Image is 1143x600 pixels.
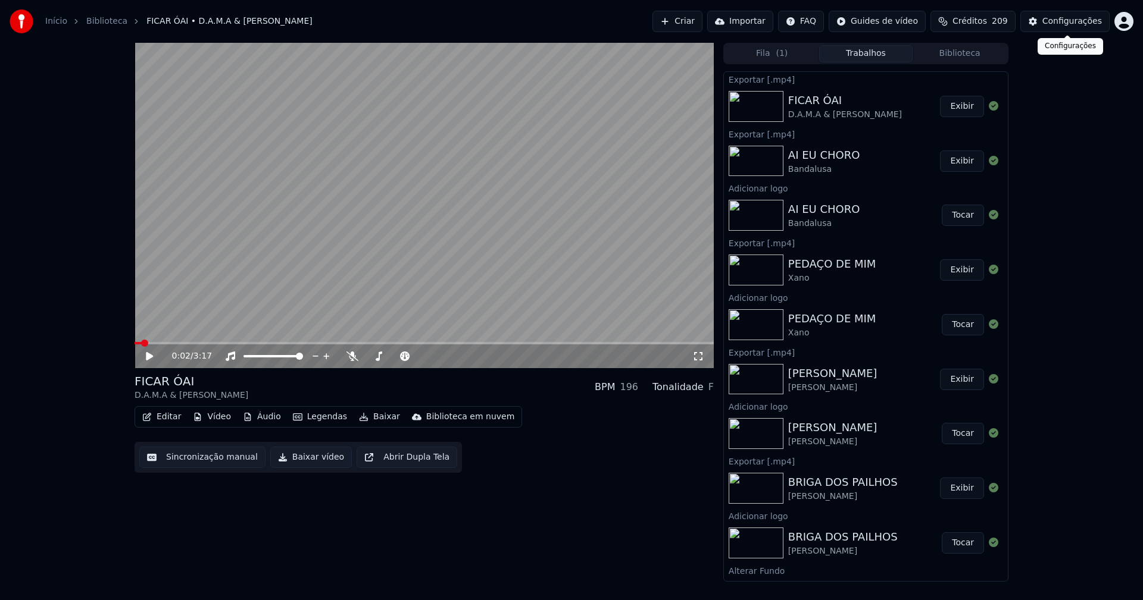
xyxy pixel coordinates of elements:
[1038,38,1103,55] div: Configurações
[357,447,457,468] button: Abrir Dupla Tela
[788,256,876,272] div: PEDAÇO DE MIM
[238,409,286,425] button: Áudio
[788,201,860,218] div: AI EU CHORO
[138,409,186,425] button: Editar
[172,350,201,362] div: /
[724,345,1008,359] div: Exportar [.mp4]
[45,15,313,27] nav: breadcrumb
[724,181,1008,195] div: Adicionar logo
[188,409,236,425] button: Vídeo
[724,235,1008,250] div: Exportar [.mp4]
[940,259,984,281] button: Exibir
[952,15,987,27] span: Créditos
[724,72,1008,86] div: Exportar [.mp4]
[940,96,984,117] button: Exibir
[788,272,876,284] div: Xano
[354,409,405,425] button: Baixar
[930,11,1016,32] button: Créditos209
[942,423,984,444] button: Tocar
[288,409,352,425] button: Legendas
[595,380,615,394] div: BPM
[724,508,1008,523] div: Adicionar logo
[788,491,898,502] div: [PERSON_NAME]
[135,373,248,389] div: FICAR ÓAI
[139,447,266,468] button: Sincronização manual
[724,127,1008,141] div: Exportar [.mp4]
[940,150,984,172] button: Exibir
[788,164,860,175] div: Bandalusa
[707,11,773,32] button: Importar
[940,369,984,390] button: Exibir
[652,11,702,32] button: Criar
[776,48,788,59] span: ( 1 )
[146,15,313,27] span: FICAR ÓAI • D.A.M.A & [PERSON_NAME]
[942,532,984,554] button: Tocar
[942,314,984,335] button: Tocar
[778,11,824,32] button: FAQ
[1042,15,1102,27] div: Configurações
[788,474,898,491] div: BRIGA DOS PAILHOS
[788,327,876,339] div: Xano
[788,365,877,382] div: [PERSON_NAME]
[45,15,67,27] a: Início
[819,45,913,62] button: Trabalhos
[829,11,926,32] button: Guides de vídeo
[788,382,877,394] div: [PERSON_NAME]
[724,563,1008,577] div: Alterar Fundo
[86,15,127,27] a: Biblioteca
[788,419,877,436] div: [PERSON_NAME]
[788,545,898,557] div: [PERSON_NAME]
[788,218,860,230] div: Bandalusa
[788,436,877,448] div: [PERSON_NAME]
[724,290,1008,304] div: Adicionar logo
[724,454,1008,468] div: Exportar [.mp4]
[942,205,984,226] button: Tocar
[426,411,515,423] div: Biblioteca em nuvem
[652,380,704,394] div: Tonalidade
[788,529,898,545] div: BRIGA DOS PAILHOS
[193,350,212,362] span: 3:17
[788,109,902,121] div: D.A.M.A & [PERSON_NAME]
[788,92,902,109] div: FICAR ÓAI
[725,45,819,62] button: Fila
[172,350,190,362] span: 0:02
[135,389,248,401] div: D.A.M.A & [PERSON_NAME]
[10,10,33,33] img: youka
[270,447,352,468] button: Baixar vídeo
[1020,11,1110,32] button: Configurações
[788,310,876,327] div: PEDAÇO DE MIM
[940,478,984,499] button: Exibir
[708,380,714,394] div: F
[724,399,1008,413] div: Adicionar logo
[992,15,1008,27] span: 209
[913,45,1007,62] button: Biblioteca
[788,147,860,164] div: AI EU CHORO
[620,380,638,394] div: 196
